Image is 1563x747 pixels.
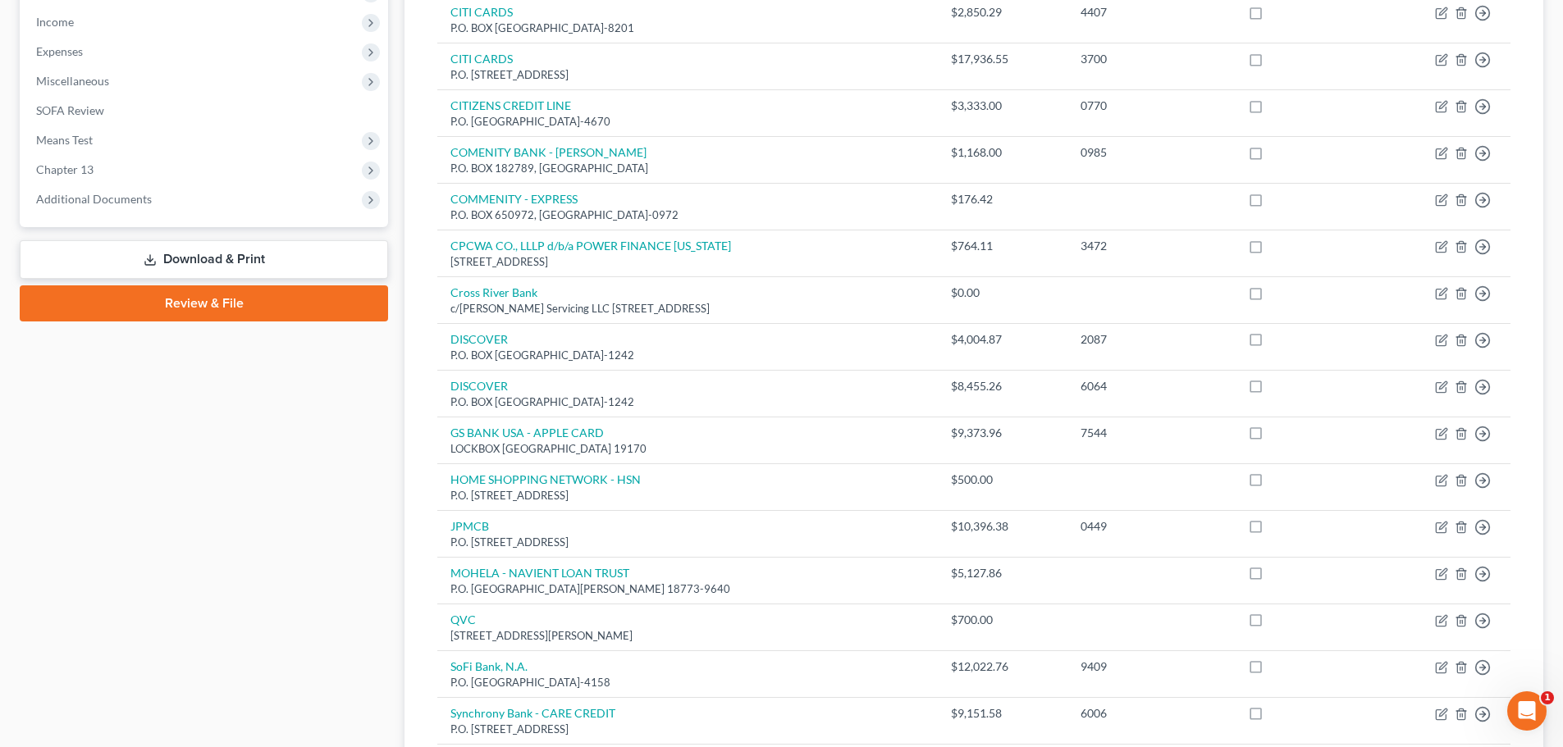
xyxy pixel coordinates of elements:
div: 0770 [1081,98,1222,114]
div: P.O. [STREET_ADDRESS] [450,488,925,503]
div: 0449 [1081,518,1222,535]
a: MOHELA - NAVIENT LOAN TRUST [450,566,629,580]
a: CITIZENS CREDIT LINE [450,98,571,112]
span: Expenses [36,44,83,58]
a: COMENITY BANK - [PERSON_NAME] [450,145,647,159]
iframe: Intercom live chat [1507,691,1547,731]
span: 1 [1541,691,1554,704]
div: $700.00 [951,612,1054,628]
div: 3700 [1081,51,1222,67]
div: $12,022.76 [951,658,1054,675]
div: [STREET_ADDRESS][PERSON_NAME] [450,628,925,644]
div: $2,850.29 [951,4,1054,20]
a: GS BANK USA - APPLE CARD [450,426,604,440]
a: CPCWA CO., LLLP d/b/a POWER FINANCE [US_STATE] [450,239,731,253]
div: $0.00 [951,285,1054,301]
a: COMMENITY - EXPRESS [450,192,578,206]
div: $10,396.38 [951,518,1054,535]
div: P.O. BOX 650972, [GEOGRAPHIC_DATA]-0972 [450,207,925,223]
div: $9,151.58 [951,705,1054,722]
div: P.O. [GEOGRAPHIC_DATA]-4670 [450,114,925,130]
div: 7544 [1081,425,1222,441]
div: 4407 [1081,4,1222,20]
div: $5,127.86 [951,565,1054,581]
div: P.O. [GEOGRAPHIC_DATA]-4158 [450,675,925,690]
div: $4,004.87 [951,331,1054,348]
div: $17,936.55 [951,51,1054,67]
a: DISCOVER [450,332,508,346]
div: c/[PERSON_NAME] Servicing LLC [STREET_ADDRESS] [450,301,925,317]
a: SOFA Review [23,96,388,125]
a: JPMCB [450,519,489,533]
a: Download & Print [20,240,388,279]
div: P.O. BOX 182789, [GEOGRAPHIC_DATA] [450,161,925,176]
div: P.O. BOX [GEOGRAPHIC_DATA]-1242 [450,348,925,363]
a: CITI CARDS [450,52,513,66]
span: Additional Documents [36,192,152,206]
div: LOCKBOX [GEOGRAPHIC_DATA] 19170 [450,441,925,457]
div: $500.00 [951,471,1054,488]
a: Cross River Bank [450,285,537,299]
div: P.O. [STREET_ADDRESS] [450,67,925,83]
div: 6064 [1081,378,1222,394]
div: 6006 [1081,705,1222,722]
div: $764.11 [951,238,1054,254]
span: Miscellaneous [36,74,109,88]
a: Review & File [20,285,388,321]
div: $1,168.00 [951,144,1054,161]
span: Chapter 13 [36,162,94,176]
div: P.O. [GEOGRAPHIC_DATA][PERSON_NAME] 18773-9640 [450,581,925,597]
div: 3472 [1081,238,1222,254]
a: HOME SHOPPING NETWORK - HSN [450,472,641,486]
div: P.O. BOX [GEOGRAPHIC_DATA]-1242 [450,394,925,410]
div: 0985 [1081,144,1222,161]
a: QVC [450,613,476,626]
div: P.O. BOX [GEOGRAPHIC_DATA]-8201 [450,20,925,36]
span: Income [36,15,74,29]
span: Means Test [36,133,93,147]
div: P.O. [STREET_ADDRESS] [450,535,925,550]
span: SOFA Review [36,103,104,117]
a: DISCOVER [450,379,508,393]
div: $8,455.26 [951,378,1054,394]
div: 9409 [1081,658,1222,675]
a: SoFi Bank, N.A. [450,659,528,673]
div: P.O. [STREET_ADDRESS] [450,722,925,737]
div: $3,333.00 [951,98,1054,114]
a: CITI CARDS [450,5,513,19]
div: 2087 [1081,331,1222,348]
a: Synchrony Bank - CARE CREDIT [450,706,615,720]
div: $9,373.96 [951,425,1054,441]
div: $176.42 [951,191,1054,207]
div: [STREET_ADDRESS] [450,254,925,270]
